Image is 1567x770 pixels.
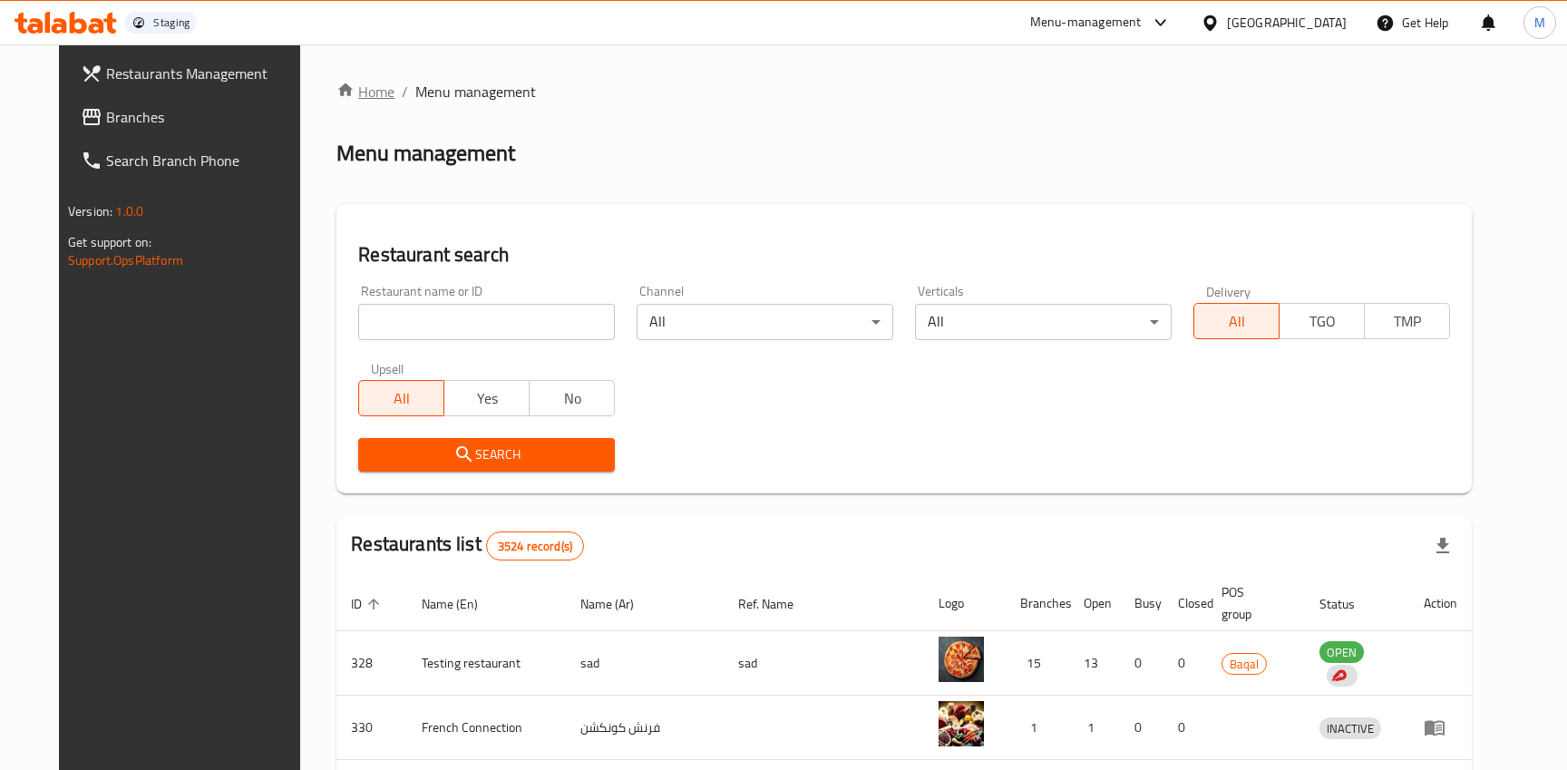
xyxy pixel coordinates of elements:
button: Search [358,438,615,472]
span: Get support on: [68,230,151,254]
td: 15 [1006,631,1069,696]
a: Home [336,81,394,102]
span: TGO [1287,308,1358,335]
td: 1 [1069,696,1120,760]
button: TGO [1279,303,1365,339]
td: 13 [1069,631,1120,696]
button: No [529,380,615,416]
span: M [1534,13,1545,33]
span: Branches [106,106,307,128]
td: 0 [1163,631,1207,696]
span: Name (En) [422,593,501,615]
td: sad [724,631,924,696]
span: Search Branch Phone [106,150,307,171]
span: All [366,385,437,412]
td: 330 [336,696,407,760]
span: Ref. Name [738,593,817,615]
span: 1.0.0 [115,200,143,223]
a: Restaurants Management [66,52,321,95]
td: 1 [1006,696,1069,760]
span: Yes [452,385,522,412]
span: Restaurants Management [106,63,307,84]
div: Menu [1424,716,1457,738]
span: INACTIVE [1319,718,1381,739]
div: Export file [1421,524,1465,568]
th: Action [1409,576,1472,631]
td: 0 [1163,696,1207,760]
span: Status [1319,593,1378,615]
td: فرنش كونكشن [566,696,724,760]
button: All [1193,303,1280,339]
div: Staging [153,15,190,30]
label: Delivery [1206,285,1251,297]
span: Name (Ar) [580,593,657,615]
td: French Connection [407,696,565,760]
a: Support.OpsPlatform [68,249,183,272]
span: OPEN [1319,642,1364,663]
span: Version: [68,200,112,223]
span: Baqal [1222,654,1266,675]
td: 0 [1120,696,1163,760]
th: Open [1069,576,1120,631]
nav: breadcrumb [336,81,1472,102]
h2: Restaurant search [358,241,1450,268]
div: OPEN [1319,641,1364,663]
li: / [402,81,408,102]
button: All [358,380,444,416]
div: [GEOGRAPHIC_DATA] [1227,13,1347,33]
input: Search for restaurant name or ID.. [358,304,615,340]
div: Indicates that the vendor menu management has been moved to DH Catalog service [1327,665,1358,687]
button: TMP [1364,303,1450,339]
button: Yes [443,380,530,416]
td: sad [566,631,724,696]
span: 3524 record(s) [487,538,583,555]
div: All [915,304,1172,340]
span: Menu management [415,81,536,102]
h2: Restaurants list [351,531,584,560]
span: ID [351,593,385,615]
span: Search [373,443,600,466]
div: Menu-management [1030,12,1142,34]
img: delivery hero logo [1330,668,1347,684]
div: Total records count [486,531,584,560]
th: Closed [1163,576,1207,631]
span: All [1202,308,1272,335]
td: 328 [336,631,407,696]
td: 0 [1120,631,1163,696]
th: Logo [924,576,1006,631]
span: POS group [1221,581,1283,625]
h2: Menu management [336,139,515,168]
th: Branches [1006,576,1069,631]
span: TMP [1372,308,1443,335]
span: No [537,385,608,412]
div: INACTIVE [1319,717,1381,739]
label: Upsell [371,362,404,375]
img: Testing restaurant [939,637,984,682]
a: Branches [66,95,321,139]
td: Testing restaurant [407,631,565,696]
img: French Connection [939,701,984,746]
div: All [637,304,893,340]
a: Search Branch Phone [66,139,321,182]
th: Busy [1120,576,1163,631]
